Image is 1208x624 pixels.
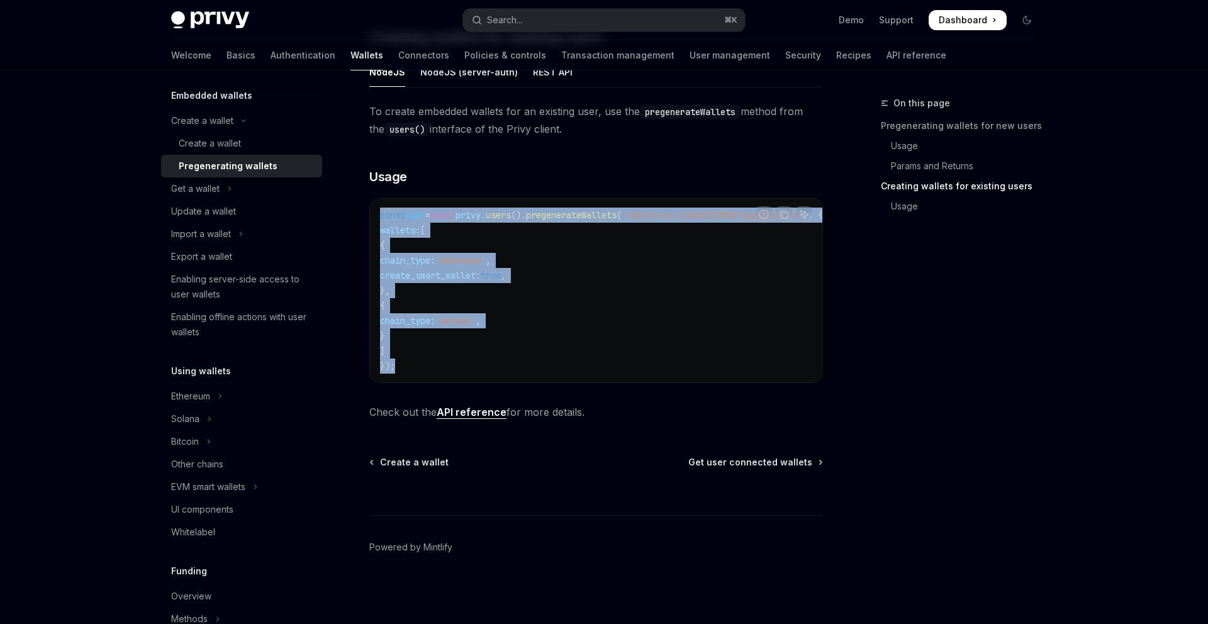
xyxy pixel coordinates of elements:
[405,209,425,221] span: user
[369,403,823,421] span: Check out the for more details.
[435,255,486,266] span: 'ethereum'
[384,123,430,136] code: users()
[456,209,481,221] span: privy
[161,245,322,268] a: Export a wallet
[501,270,506,281] span: ,
[179,136,241,151] div: Create a wallet
[939,14,987,26] span: Dashboard
[724,15,737,25] span: ⌘ K
[350,40,383,70] a: Wallets
[371,456,449,469] a: Create a wallet
[1017,10,1037,30] button: Toggle dark mode
[380,225,420,236] span: wallets:
[171,249,232,264] div: Export a wallet
[380,360,395,372] span: });
[617,209,622,221] span: (
[369,103,823,138] span: To create embedded wallets for an existing user, use the method from the interface of the Privy c...
[881,196,1047,216] a: Usage
[161,268,322,306] a: Enabling server-side access to user wallets
[688,456,812,469] span: Get user connected wallets
[380,209,405,221] span: const
[881,176,1047,196] a: Creating wallets for existing users
[929,10,1007,30] a: Dashboard
[437,406,506,419] a: API reference
[486,255,491,266] span: ,
[380,285,390,296] span: },
[380,300,385,311] span: {
[171,40,211,70] a: Welcome
[879,14,914,26] a: Support
[398,40,449,70] a: Connectors
[476,315,481,326] span: ,
[881,116,1047,136] a: Pregenerating wallets for new users
[420,225,425,236] span: [
[435,315,476,326] span: 'solana'
[839,14,864,26] a: Demo
[640,105,741,119] code: pregenerateWallets
[171,88,252,103] h5: Embedded wallets
[171,411,199,426] div: Solana
[161,453,322,476] a: Other chains
[161,177,322,200] button: Toggle Get a wallet section
[161,223,322,245] button: Toggle Import a wallet section
[161,498,322,521] a: UI components
[481,270,501,281] span: true
[161,155,322,177] a: Pregenerating wallets
[380,315,435,326] span: chain_type:
[171,181,220,196] div: Get a wallet
[161,408,322,430] button: Toggle Solana section
[171,204,236,219] div: Update a wallet
[171,226,231,242] div: Import a wallet
[425,209,430,221] span: =
[881,136,1047,156] a: Usage
[688,456,822,469] a: Get user connected wallets
[161,132,322,155] a: Create a wallet
[561,40,674,70] a: Transaction management
[161,585,322,608] a: Overview
[886,40,946,70] a: API reference
[380,345,385,357] span: ]
[622,209,808,221] span: 'did:privy:clddy332f002tyqpq3b3lv327'
[380,330,385,342] span: }
[380,240,385,251] span: {
[380,270,481,281] span: create_smart_wallet:
[511,209,526,221] span: ().
[161,200,322,223] a: Update a wallet
[171,272,315,302] div: Enabling server-side access to user wallets
[796,206,812,223] button: Ask AI
[161,109,322,132] button: Toggle Create a wallet section
[463,9,745,31] button: Open search
[380,456,449,469] span: Create a wallet
[171,525,215,540] div: Whitelabel
[171,564,207,579] h5: Funding
[161,521,322,543] a: Whitelabel
[486,209,511,221] span: users
[369,168,407,186] span: Usage
[171,113,233,128] div: Create a wallet
[690,40,770,70] a: User management
[171,434,199,449] div: Bitcoin
[171,457,223,472] div: Other chains
[881,156,1047,176] a: Params and Returns
[776,206,792,223] button: Copy the contents from the code block
[161,430,322,453] button: Toggle Bitcoin section
[808,209,823,221] span: , {
[380,255,435,266] span: chain_type:
[171,389,210,404] div: Ethereum
[171,589,211,604] div: Overview
[836,40,871,70] a: Recipes
[171,364,231,379] h5: Using wallets
[271,40,335,70] a: Authentication
[226,40,255,70] a: Basics
[526,209,617,221] span: pregenerateWallets
[420,57,518,87] div: NodeJS (server-auth)
[533,57,573,87] div: REST API
[756,206,772,223] button: Report incorrect code
[481,209,486,221] span: .
[161,476,322,498] button: Toggle EVM smart wallets section
[171,309,315,340] div: Enabling offline actions with user wallets
[161,385,322,408] button: Toggle Ethereum section
[161,306,322,343] a: Enabling offline actions with user wallets
[487,13,522,28] div: Search...
[179,159,277,174] div: Pregenerating wallets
